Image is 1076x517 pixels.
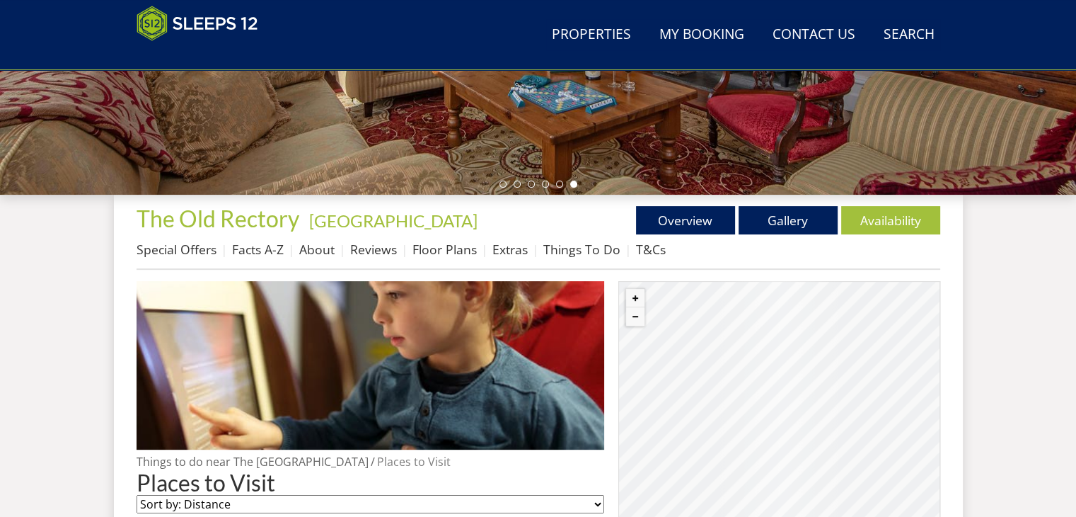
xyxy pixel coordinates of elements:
a: Availability [841,206,940,234]
a: Contact Us [767,19,861,51]
span: The Old Rectory [137,205,299,232]
span: - [303,210,478,231]
a: Extras [492,241,528,258]
a: Properties [546,19,637,51]
h1: Places to Visit [137,470,605,495]
a: Things To Do [543,241,620,258]
a: Special Offers [137,241,216,258]
a: About [299,241,335,258]
a: Gallery [739,206,838,234]
a: [GEOGRAPHIC_DATA] [309,210,478,231]
a: Search [878,19,940,51]
a: T&Cs [636,241,666,258]
a: My Booking [654,19,750,51]
img: Sleeps 12 [137,6,258,41]
a: Things to do near The [GEOGRAPHIC_DATA] [137,454,369,470]
a: The Old Rectory [137,205,303,232]
a: Facts A-Z [232,241,284,258]
a: Floor Plans [412,241,477,258]
a: Overview [636,206,735,234]
a: Reviews [350,241,397,258]
button: Zoom out [626,307,644,326]
a: Places to Visit [377,454,451,470]
iframe: Customer reviews powered by Trustpilot [129,50,278,62]
button: Zoom in [626,289,644,307]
